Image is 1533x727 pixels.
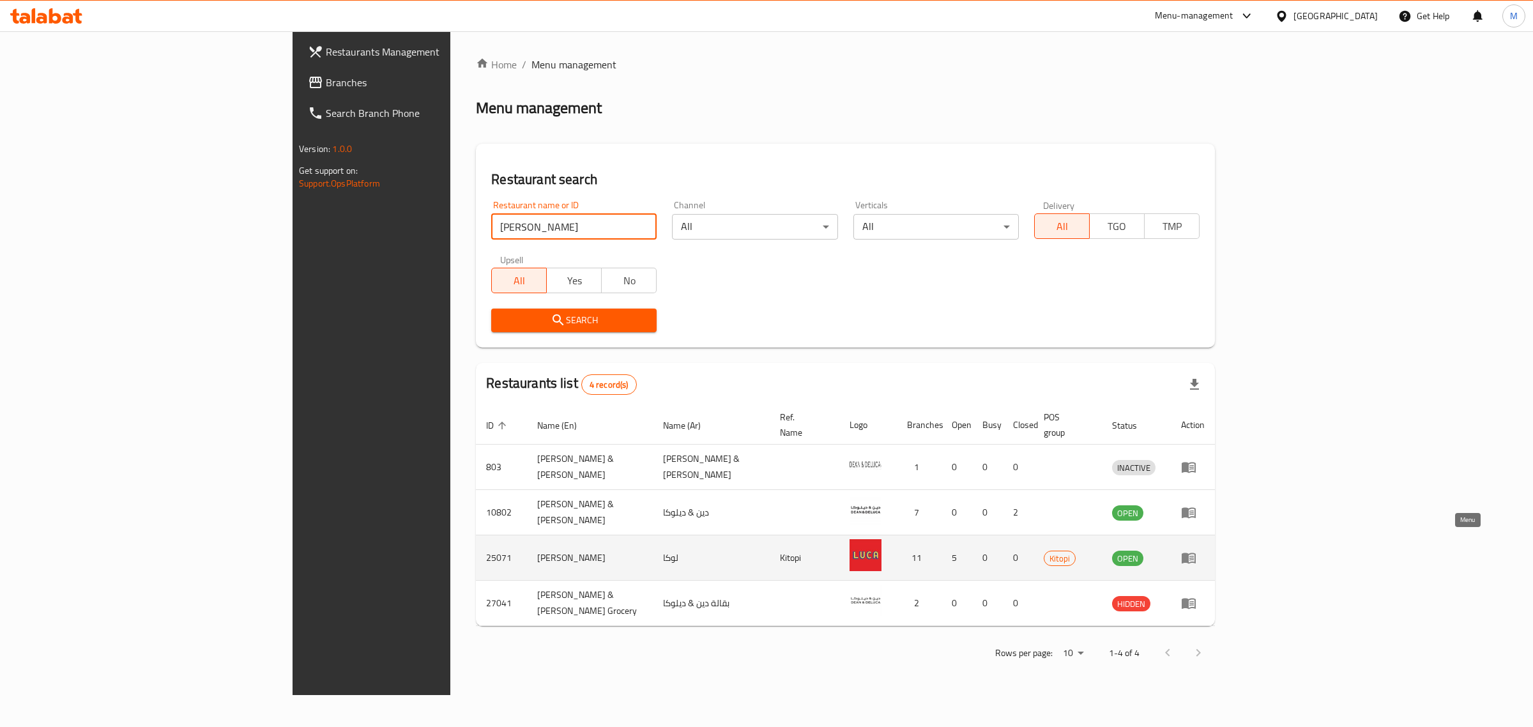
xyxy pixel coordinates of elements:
td: 0 [1003,581,1033,626]
img: Dean & Deluca Grocery [850,585,881,616]
h2: Restaurants list [486,374,636,395]
a: Restaurants Management [298,36,549,67]
div: Menu [1181,505,1205,520]
a: Search Branch Phone [298,98,549,128]
span: ID [486,418,510,433]
button: All [1034,213,1090,239]
nav: breadcrumb [476,57,1215,72]
span: 1.0.0 [332,141,352,157]
div: All [672,214,837,240]
div: OPEN [1112,505,1143,521]
td: 0 [1003,445,1033,490]
span: Get support on: [299,162,358,179]
td: [PERSON_NAME] & [PERSON_NAME] [527,445,653,490]
span: 4 record(s) [582,379,636,391]
span: All [497,272,542,290]
button: All [491,268,547,293]
span: All [1040,217,1085,236]
th: Action [1171,406,1215,445]
img: Dean & Deluca [850,494,881,526]
button: Search [491,309,657,332]
td: 0 [942,490,972,535]
a: Branches [298,67,549,98]
td: 0 [1003,535,1033,581]
label: Delivery [1043,201,1075,210]
span: OPEN [1112,551,1143,566]
td: [PERSON_NAME] & [PERSON_NAME] [527,490,653,535]
span: Search [501,312,646,328]
label: Upsell [500,255,524,264]
div: Export file [1179,369,1210,400]
td: 11 [897,535,942,581]
p: 1-4 of 4 [1109,645,1140,661]
span: TGO [1095,217,1140,236]
span: Kitopi [1044,551,1075,566]
span: Version: [299,141,330,157]
a: Support.OpsPlatform [299,175,380,192]
span: INACTIVE [1112,461,1155,475]
span: No [607,272,652,290]
span: POS group [1044,409,1087,440]
p: Rows per page: [995,645,1053,661]
span: Name (Ar) [663,418,717,433]
span: Yes [552,272,597,290]
span: Ref. Name [780,409,824,440]
td: دين & ديلوكا [653,490,770,535]
th: Open [942,406,972,445]
td: 5 [942,535,972,581]
td: Kitopi [770,535,839,581]
button: TMP [1144,213,1200,239]
button: No [601,268,657,293]
span: Branches [326,75,538,90]
img: Dean & Deluca [850,448,881,480]
td: 0 [942,581,972,626]
div: Menu-management [1155,8,1233,24]
div: [GEOGRAPHIC_DATA] [1293,9,1378,23]
td: لوكا [653,535,770,581]
img: Luca [850,539,881,571]
td: 0 [972,581,1003,626]
span: Menu management [531,57,616,72]
span: M [1510,9,1518,23]
td: 0 [942,445,972,490]
div: Rows per page: [1058,644,1088,663]
span: HIDDEN [1112,597,1150,611]
td: [PERSON_NAME] & [PERSON_NAME] [653,445,770,490]
td: 7 [897,490,942,535]
th: Branches [897,406,942,445]
span: Restaurants Management [326,44,538,59]
span: Search Branch Phone [326,105,538,121]
div: Menu [1181,595,1205,611]
td: بقالة دين & ديلوكا [653,581,770,626]
div: HIDDEN [1112,596,1150,611]
div: All [853,214,1019,240]
div: Menu [1181,459,1205,475]
th: Logo [839,406,897,445]
span: OPEN [1112,506,1143,521]
span: Status [1112,418,1154,433]
td: 2 [897,581,942,626]
td: [PERSON_NAME] [527,535,653,581]
span: TMP [1150,217,1194,236]
th: Busy [972,406,1003,445]
td: 2 [1003,490,1033,535]
button: TGO [1089,213,1145,239]
td: 0 [972,490,1003,535]
th: Closed [1003,406,1033,445]
input: Search for restaurant name or ID.. [491,214,657,240]
button: Yes [546,268,602,293]
table: enhanced table [476,406,1215,626]
span: Name (En) [537,418,593,433]
td: 0 [972,445,1003,490]
td: [PERSON_NAME] & [PERSON_NAME] Grocery [527,581,653,626]
h2: Restaurant search [491,170,1200,189]
td: 0 [972,535,1003,581]
td: 1 [897,445,942,490]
